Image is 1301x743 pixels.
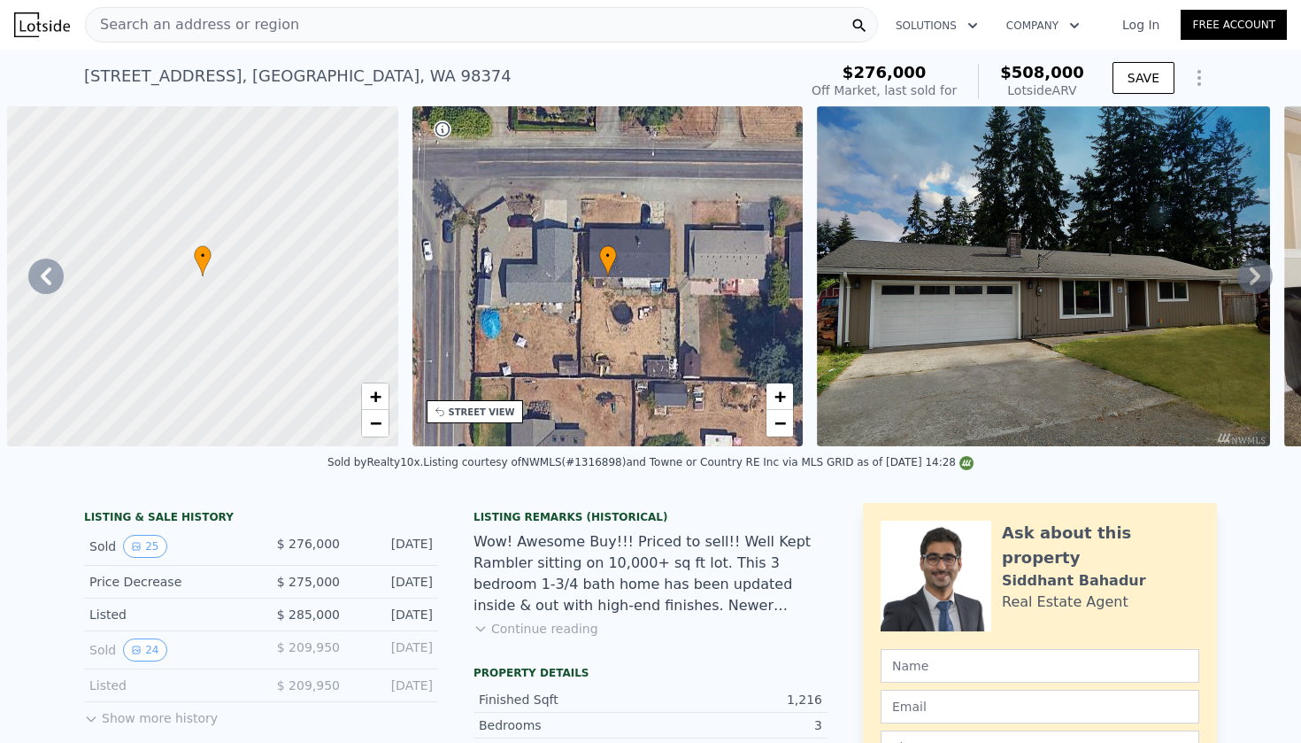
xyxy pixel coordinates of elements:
div: [STREET_ADDRESS] , [GEOGRAPHIC_DATA] , WA 98374 [84,64,512,89]
button: Continue reading [473,620,598,638]
div: [DATE] [354,573,433,591]
div: Sold [89,639,247,662]
div: Listed [89,677,247,694]
div: 3 [650,716,822,734]
img: NWMLS Logo [959,456,974,470]
div: Sold by Realty10x . [327,456,423,468]
div: Sold [89,535,247,558]
div: STREET VIEW [449,406,515,419]
div: Wow! Awesome Buy!!! Priced to sell!! Well Kept Rambler sitting on 10,000+ sq ft lot. This 3 bedro... [473,531,828,616]
div: [DATE] [354,606,433,623]
span: + [369,385,381,407]
button: Show more history [84,702,218,727]
span: $ 285,000 [277,608,340,622]
img: Lotside [14,12,70,37]
div: Listing Remarks (Historical) [473,510,828,524]
input: Name [881,649,1199,683]
div: Finished Sqft [479,691,650,708]
div: [DATE] [354,535,433,558]
button: Solutions [881,10,992,42]
div: Off Market, last sold for [812,81,957,99]
span: $276,000 [843,63,927,81]
button: View historical data [123,535,166,558]
span: $ 209,950 [277,678,340,693]
div: Bedrooms [479,716,650,734]
div: Listed [89,606,247,623]
div: • [599,245,617,276]
div: LISTING & SALE HISTORY [84,510,438,528]
span: $ 275,000 [277,575,340,589]
div: [DATE] [354,677,433,694]
a: Zoom in [362,383,389,410]
a: Zoom out [362,410,389,437]
div: Price Decrease [89,573,247,591]
span: $ 276,000 [277,537,340,551]
img: Sale: 123131871 Parcel: 100437089 [817,106,1270,446]
div: Lotside ARV [1000,81,1084,99]
button: Show Options [1182,60,1217,96]
div: [DATE] [354,639,433,662]
div: • [194,245,212,276]
a: Free Account [1181,10,1287,40]
span: − [369,412,381,434]
span: • [599,248,617,264]
span: • [194,248,212,264]
span: $508,000 [1000,63,1084,81]
a: Zoom in [766,383,793,410]
div: 1,216 [650,691,822,708]
div: Real Estate Agent [1002,592,1128,613]
div: Ask about this property [1002,521,1199,570]
span: $ 209,950 [277,640,340,654]
span: Search an address or region [86,14,299,35]
button: SAVE [1112,62,1174,94]
span: + [774,385,786,407]
div: Listing courtesy of NWMLS (#1316898) and Towne or Country RE Inc via MLS GRID as of [DATE] 14:28 [423,456,974,468]
span: − [774,412,786,434]
button: Company [992,10,1094,42]
a: Zoom out [766,410,793,437]
a: Log In [1101,16,1181,34]
button: View historical data [123,639,166,662]
div: Property details [473,666,828,680]
div: Siddhant Bahadur [1002,570,1146,592]
input: Email [881,690,1199,724]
